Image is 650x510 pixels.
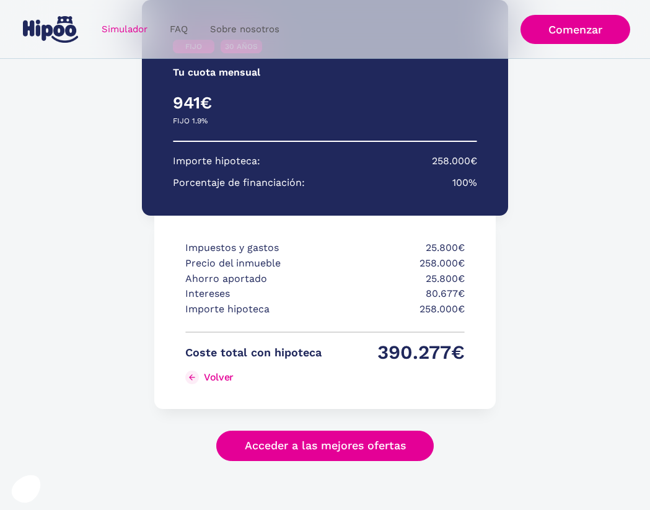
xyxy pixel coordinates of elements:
[185,302,322,317] p: Importe hipoteca
[520,15,630,44] a: Comenzar
[452,175,477,191] p: 100%
[328,302,465,317] p: 258.000€
[185,345,322,361] p: Coste total con hipoteca
[173,92,325,113] h4: 941€
[173,154,260,169] p: Importe hipoteca:
[328,271,465,287] p: 25.800€
[328,256,465,271] p: 258.000€
[328,240,465,256] p: 25.800€
[199,17,291,42] a: Sobre nosotros
[173,175,305,191] p: Porcentaje de financiación:
[173,113,208,129] p: FIJO 1.9%
[185,367,322,387] a: Volver
[432,154,477,169] p: 258.000€
[185,240,322,256] p: Impuestos y gastos
[204,371,234,383] div: Volver
[173,65,260,81] p: Tu cuota mensual
[216,431,434,461] a: Acceder a las mejores ofertas
[185,286,322,302] p: Intereses
[20,11,81,48] a: home
[185,271,322,287] p: Ahorro aportado
[185,256,322,271] p: Precio del inmueble
[90,17,159,42] a: Simulador
[159,17,199,42] a: FAQ
[328,345,465,361] p: 390.277€
[328,286,465,302] p: 80.677€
